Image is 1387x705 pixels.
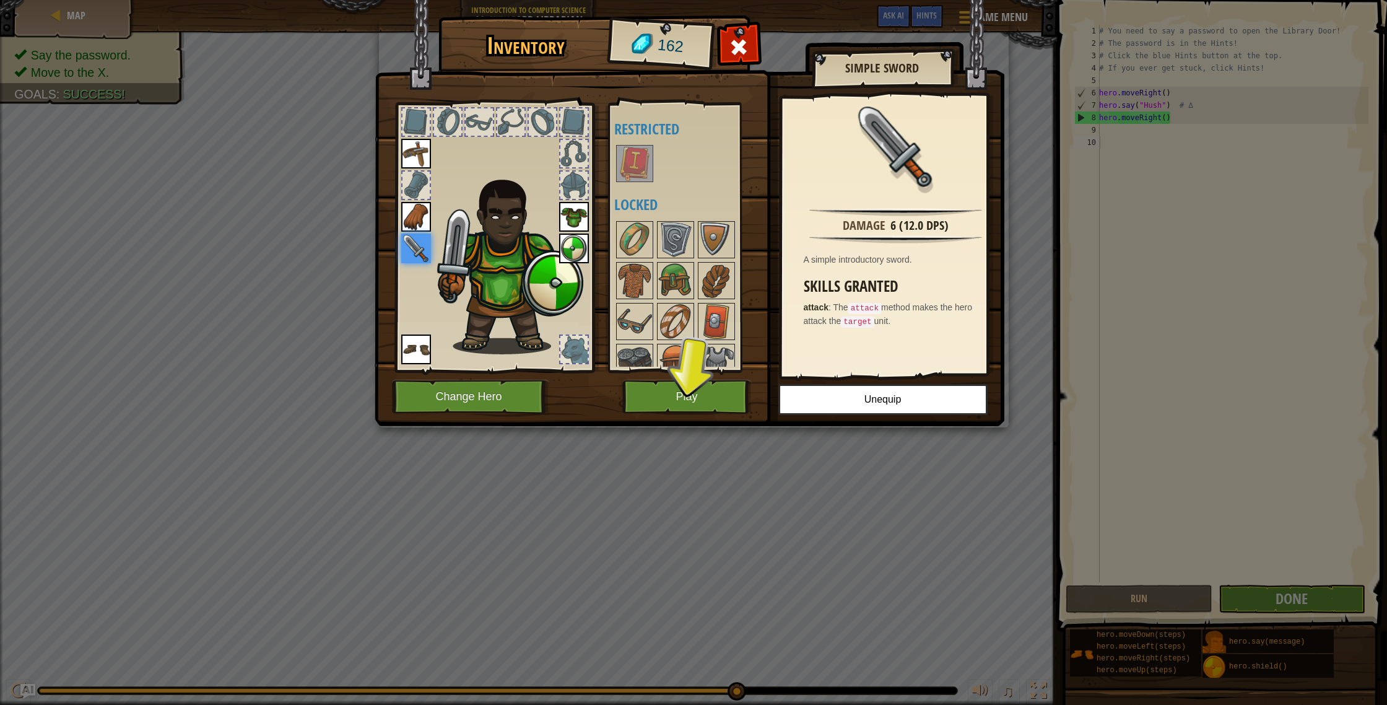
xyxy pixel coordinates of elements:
[614,121,770,137] h4: Restricted
[804,302,973,326] span: The method makes the hero attack the unit.
[809,235,981,243] img: hr.png
[699,263,734,298] img: portrait.png
[432,173,585,354] img: Gordon_Stalwart_Hair.png
[804,278,994,295] h3: Skills Granted
[658,345,693,380] img: portrait.png
[614,196,770,212] h4: Locked
[401,234,431,263] img: portrait.png
[559,202,589,232] img: portrait.png
[656,34,684,58] span: 162
[658,304,693,339] img: portrait.png
[617,146,652,181] img: portrait.png
[804,253,994,266] div: A simple introductory sword.
[804,302,828,312] strong: attack
[401,335,431,364] img: portrait.png
[658,222,693,257] img: portrait.png
[617,304,652,339] img: portrait.png
[622,380,752,414] button: Play
[447,33,605,59] h1: Inventory
[778,384,988,415] button: Unequip
[890,217,949,235] div: 6 (12.0 DPS)
[401,202,431,232] img: portrait.png
[824,61,941,75] h2: Simple Sword
[843,217,885,235] div: Damage
[559,234,589,263] img: portrait.png
[699,304,734,339] img: portrait.png
[617,345,652,380] img: portrait.png
[848,303,881,314] code: attack
[617,222,652,257] img: portrait.png
[617,263,652,298] img: portrait.png
[401,139,431,169] img: portrait.png
[809,208,981,216] img: hr.png
[432,174,584,354] img: male.png
[699,345,734,380] img: portrait.png
[856,107,936,187] img: portrait.png
[841,317,874,328] code: target
[699,222,734,257] img: portrait.png
[828,302,833,312] span: :
[658,263,693,298] img: portrait.png
[392,380,549,414] button: Change Hero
